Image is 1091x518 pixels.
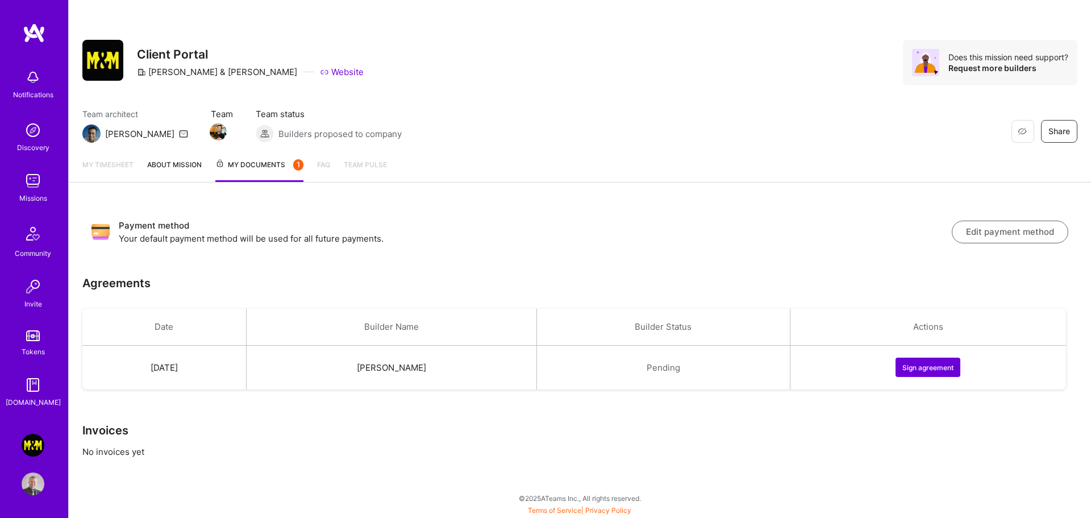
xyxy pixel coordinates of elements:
[137,68,146,77] i: icon CompanyGray
[344,159,387,182] a: Team Pulse
[22,66,44,89] img: bell
[82,424,1077,437] h3: Invoices
[551,362,776,374] div: Pending
[82,40,123,81] img: Company Logo
[22,346,45,358] div: Tokens
[91,223,110,241] img: Payment method
[896,358,960,377] button: Sign agreement
[256,108,402,120] span: Team status
[320,66,364,78] a: Website
[585,506,631,515] a: Privacy Policy
[1041,120,1077,143] button: Share
[537,309,790,346] th: Builder Status
[82,159,134,182] a: My timesheet
[246,309,536,346] th: Builder Name
[215,159,303,171] span: My Documents
[22,169,44,192] img: teamwork
[19,192,47,204] div: Missions
[1018,127,1027,136] i: icon EyeClosed
[211,122,226,142] a: Team Member Avatar
[13,89,53,101] div: Notifications
[948,63,1068,73] div: Request more builders
[215,159,303,182] a: My Documents1
[293,159,303,171] div: 1
[952,221,1068,243] button: Edit payment method
[210,123,227,140] img: Team Member Avatar
[528,506,581,515] a: Terms of Service
[17,142,49,154] div: Discovery
[137,66,297,78] div: [PERSON_NAME] & [PERSON_NAME]
[82,125,101,143] img: Team Architect
[119,233,952,245] p: Your default payment method will be used for all future payments.
[912,49,939,76] img: Avatar
[528,506,631,515] span: |
[19,434,47,457] a: Morgan & Morgan: Client Portal
[26,330,40,341] img: tokens
[137,47,364,61] h3: Client Portal
[82,108,188,120] span: Team architect
[790,309,1066,346] th: Actions
[82,346,246,390] td: [DATE]
[22,434,44,457] img: Morgan & Morgan: Client Portal
[317,159,330,182] a: FAQ
[256,125,274,143] img: Builders proposed to company
[24,298,42,310] div: Invite
[246,346,536,390] td: [PERSON_NAME]
[6,396,61,408] div: [DOMAIN_NAME]
[15,247,51,259] div: Community
[1048,126,1070,137] span: Share
[19,473,47,495] a: User Avatar
[22,473,44,495] img: User Avatar
[22,374,44,396] img: guide book
[211,108,233,120] span: Team
[68,484,1091,512] div: © 2025 ATeams Inc., All rights reserved.
[82,446,1077,458] p: No invoices yet
[179,129,188,138] i: icon Mail
[23,23,45,43] img: logo
[22,275,44,298] img: Invite
[82,309,246,346] th: Date
[948,52,1068,63] div: Does this mission need support?
[82,276,151,290] h3: Agreements
[19,220,47,247] img: Community
[344,160,387,169] span: Team Pulse
[147,159,202,182] a: About Mission
[22,119,44,142] img: discovery
[119,219,952,233] h3: Payment method
[278,128,402,140] span: Builders proposed to company
[105,128,174,140] div: [PERSON_NAME]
